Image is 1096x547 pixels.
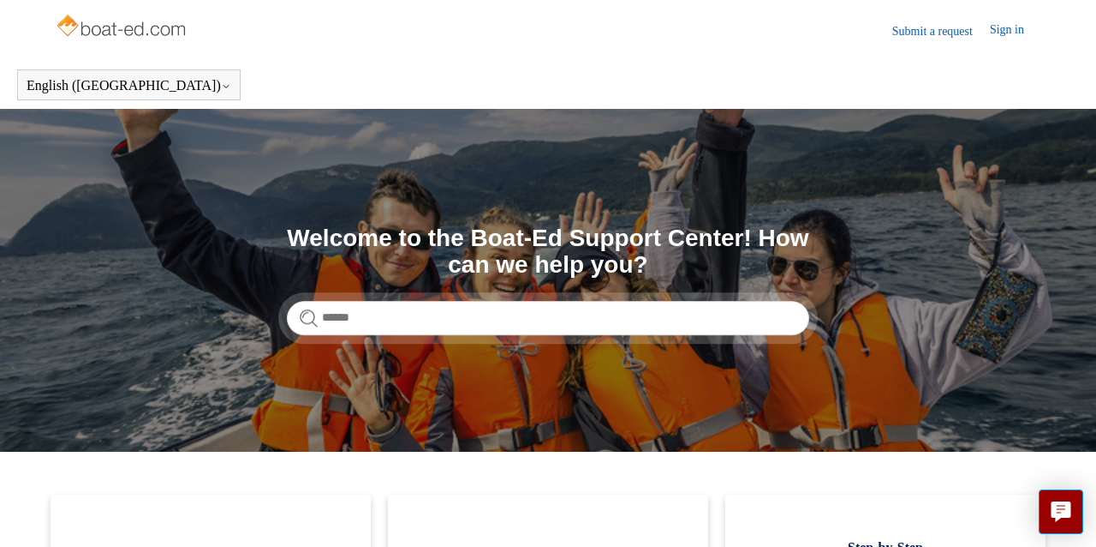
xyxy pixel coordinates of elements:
button: English ([GEOGRAPHIC_DATA]) [27,78,231,93]
input: Search [287,301,809,335]
button: Live chat [1039,490,1083,534]
a: Submit a request [892,22,990,40]
h1: Welcome to the Boat-Ed Support Center! How can we help you? [287,225,809,279]
img: Boat-Ed Help Center home page [55,10,191,45]
a: Sign in [990,21,1041,41]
